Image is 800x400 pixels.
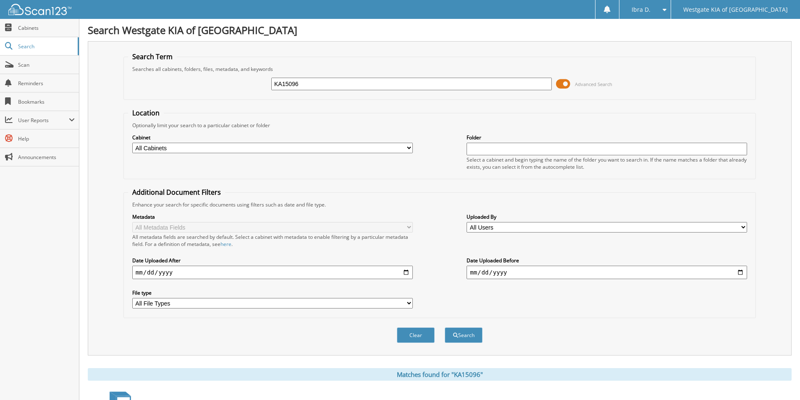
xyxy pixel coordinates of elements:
span: Ibra D. [632,7,650,12]
img: scan123-logo-white.svg [8,4,71,15]
div: All metadata fields are searched by default. Select a cabinet with metadata to enable filtering b... [132,233,413,248]
span: User Reports [18,117,69,124]
a: here [220,241,231,248]
div: Enhance your search for specific documents using filters such as date and file type. [128,201,751,208]
label: Date Uploaded Before [467,257,747,264]
span: Advanced Search [575,81,612,87]
input: start [132,266,413,279]
legend: Search Term [128,52,177,61]
div: Matches found for "KA15096" [88,368,792,381]
span: Bookmarks [18,98,75,105]
span: Search [18,43,73,50]
span: Announcements [18,154,75,161]
span: Westgate KIA of [GEOGRAPHIC_DATA] [683,7,788,12]
label: Metadata [132,213,413,220]
legend: Location [128,108,164,118]
span: Scan [18,61,75,68]
legend: Additional Document Filters [128,188,225,197]
div: Optionally limit your search to a particular cabinet or folder [128,122,751,129]
span: Cabinets [18,24,75,31]
label: Folder [467,134,747,141]
label: Cabinet [132,134,413,141]
label: Date Uploaded After [132,257,413,264]
h1: Search Westgate KIA of [GEOGRAPHIC_DATA] [88,23,792,37]
span: Reminders [18,80,75,87]
label: File type [132,289,413,296]
button: Search [445,327,483,343]
div: Select a cabinet and begin typing the name of the folder you want to search in. If the name match... [467,156,747,170]
span: Help [18,135,75,142]
input: end [467,266,747,279]
button: Clear [397,327,435,343]
label: Uploaded By [467,213,747,220]
div: Searches all cabinets, folders, files, metadata, and keywords [128,65,751,73]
